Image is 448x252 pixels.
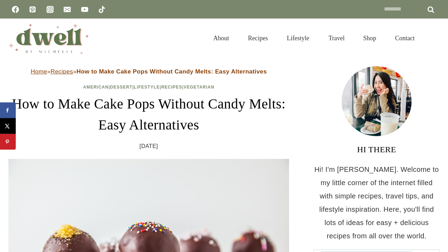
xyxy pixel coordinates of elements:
time: [DATE] [140,141,158,152]
a: Facebook [8,2,22,16]
span: » » [31,68,267,75]
a: Email [60,2,74,16]
a: Lifestyle [134,85,160,90]
a: TikTok [95,2,109,16]
a: Instagram [43,2,57,16]
a: Pinterest [26,2,40,16]
span: | | | | [83,85,215,90]
a: About [204,26,239,50]
h3: HI THERE [314,143,440,156]
a: Contact [386,26,424,50]
a: YouTube [78,2,92,16]
a: Travel [319,26,354,50]
nav: Primary Navigation [204,26,424,50]
a: Recipes [51,68,73,75]
a: Shop [354,26,386,50]
a: Dessert [110,85,133,90]
img: DWELL by michelle [8,22,89,54]
p: Hi! I'm [PERSON_NAME]. Welcome to my little corner of the internet filled with simple recipes, tr... [314,163,440,243]
a: Home [31,68,47,75]
a: Recipes [239,26,278,50]
a: American [83,85,109,90]
button: View Search Form [428,32,440,44]
a: Recipes [161,85,182,90]
a: Lifestyle [278,26,319,50]
h1: How to Make Cake Pops Without Candy Melts: Easy Alternatives [8,93,289,135]
strong: How to Make Cake Pops Without Candy Melts: Easy Alternatives [77,68,267,75]
a: Vegetarian [184,85,215,90]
